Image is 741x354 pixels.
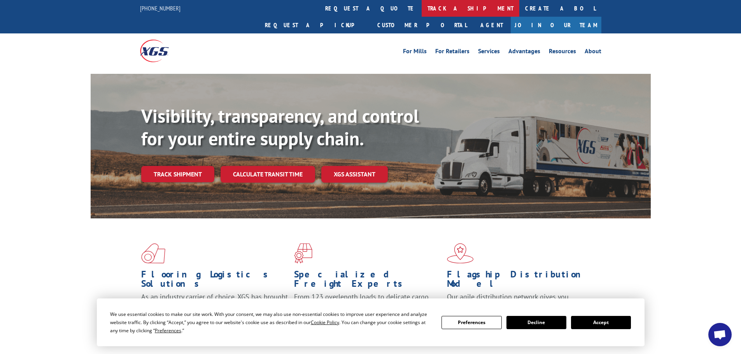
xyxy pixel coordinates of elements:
[478,48,500,57] a: Services
[447,292,590,310] span: Our agile distribution network gives you nationwide inventory management on demand.
[140,4,180,12] a: [PHONE_NUMBER]
[141,270,288,292] h1: Flooring Logistics Solutions
[141,104,419,150] b: Visibility, transparency, and control for your entire supply chain.
[473,17,511,33] a: Agent
[508,48,540,57] a: Advantages
[294,243,312,263] img: xgs-icon-focused-on-flooring-red
[110,310,432,335] div: We use essential cookies to make our site work. With your consent, we may also use non-essential ...
[511,17,601,33] a: Join Our Team
[294,292,441,327] p: From 123 overlength loads to delicate cargo, our experienced staff knows the best way to move you...
[549,48,576,57] a: Resources
[447,243,474,263] img: xgs-icon-flagship-distribution-model-red
[155,327,181,334] span: Preferences
[447,270,594,292] h1: Flagship Distribution Model
[321,166,388,183] a: XGS ASSISTANT
[259,17,371,33] a: Request a pickup
[403,48,427,57] a: For Mills
[311,319,339,326] span: Cookie Policy
[141,292,288,320] span: As an industry carrier of choice, XGS has brought innovation and dedication to flooring logistics...
[141,243,165,263] img: xgs-icon-total-supply-chain-intelligence-red
[708,323,732,346] a: Open chat
[585,48,601,57] a: About
[506,316,566,329] button: Decline
[97,298,645,346] div: Cookie Consent Prompt
[435,48,469,57] a: For Retailers
[141,166,214,182] a: Track shipment
[221,166,315,183] a: Calculate transit time
[441,316,501,329] button: Preferences
[571,316,631,329] button: Accept
[371,17,473,33] a: Customer Portal
[294,270,441,292] h1: Specialized Freight Experts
